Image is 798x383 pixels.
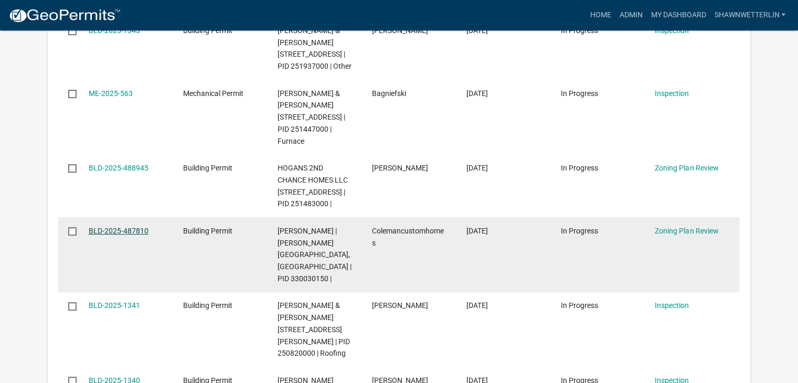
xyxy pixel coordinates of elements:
span: Building Permit [183,164,232,172]
span: BENZSCHAWEL,DAVID A | SUSAN F BENZSCHAWEL 613 ROYAL CT, Winona County | PID 330030150 | [278,227,352,283]
a: Zoning Plan Review [655,227,718,235]
span: 10/07/2025 [466,89,487,98]
a: Inspection [655,89,689,98]
span: 10/03/2025 [466,227,487,235]
a: ME-2025-563 [89,89,133,98]
span: OLIVER, MICHAEL & EILEEN 514 HILL ST S, Houston County | PID 250820000 | Roofing [278,301,350,357]
a: BLD-2025-487810 [89,227,148,235]
a: Admin [615,5,646,25]
span: Building Permit [183,227,232,235]
a: Inspection [655,301,689,310]
span: In Progress [560,26,598,35]
span: Bagniefski [371,89,406,98]
a: ShawnWetterlin [710,5,790,25]
span: 10/02/2025 [466,301,487,310]
span: In Progress [560,301,598,310]
span: Building Permit [183,301,232,310]
span: Don Hogan [371,164,428,172]
a: Zoning Plan Review [655,164,718,172]
span: Building Permit [183,26,232,35]
span: WETTERLIN, SHAWN & SARAH 236 RED APPLE DR, Houston County | PID 251937000 | Other [278,26,352,70]
span: GUSTAFSON, BRANDON & HOLLY 680 4TH ST N, Houston County | PID 251447000 | Furnace [278,89,345,145]
span: In Progress [560,164,598,172]
a: BLD-2025-1343 [89,26,140,35]
span: Eileen Oliver [371,301,428,310]
span: 10/07/2025 [466,164,487,172]
a: BLD-2025-1341 [89,301,140,310]
span: In Progress [560,89,598,98]
a: My Dashboard [646,5,710,25]
span: Shawn Wetterlin [371,26,428,35]
span: Mechanical Permit [183,89,243,98]
span: 10/07/2025 [466,26,487,35]
a: Home [586,5,615,25]
span: HOGANS 2ND CHANCE HOMES LLC 189 MC INTOSH RD E, Houston County | PID 251483000 | [278,164,348,208]
span: Colemancustomhomes [371,227,443,247]
a: BLD-2025-488945 [89,164,148,172]
a: Inspection [655,26,689,35]
span: In Progress [560,227,598,235]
